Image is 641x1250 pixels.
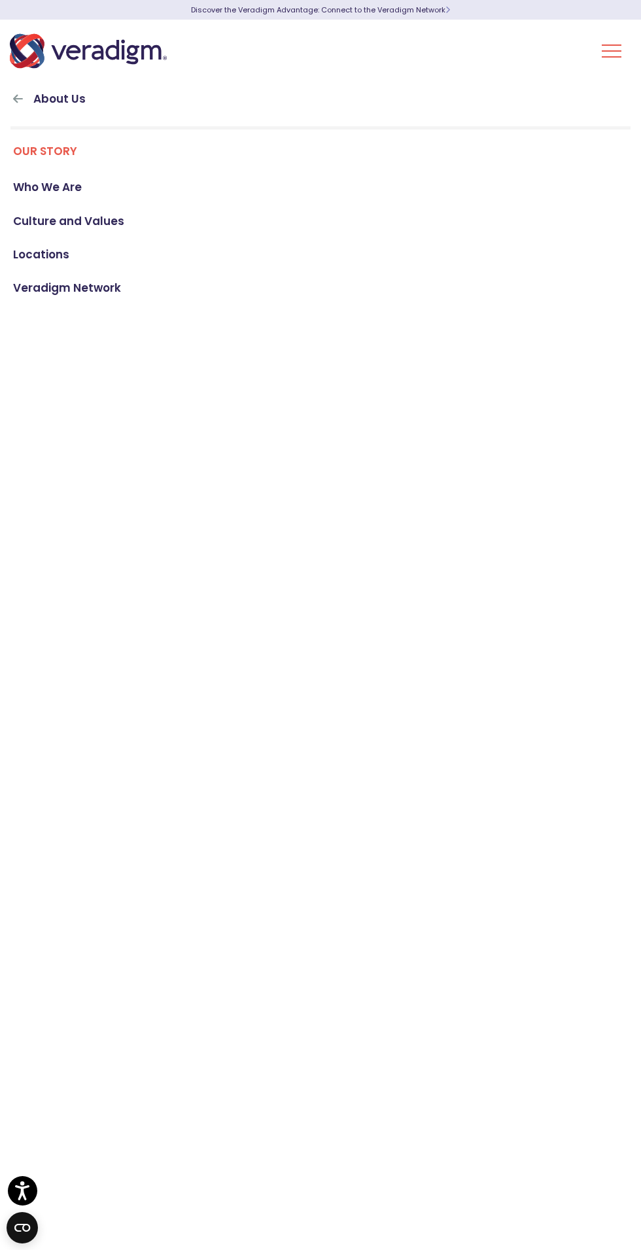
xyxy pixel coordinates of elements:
a: Discover the Veradigm Advantage: Connect to the Veradigm NetworkLearn More [191,5,450,15]
a: Culture and Values [10,205,631,238]
a: About Us [10,82,631,116]
a: Who We Are [10,171,631,204]
button: Toggle Navigation Menu [602,34,621,68]
span: Learn More [445,5,450,15]
a: Our Story [10,140,631,171]
a: Locations [10,238,631,271]
img: Veradigm logo [10,29,167,73]
button: Open CMP widget [7,1212,38,1243]
a: Veradigm Network [10,271,631,305]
